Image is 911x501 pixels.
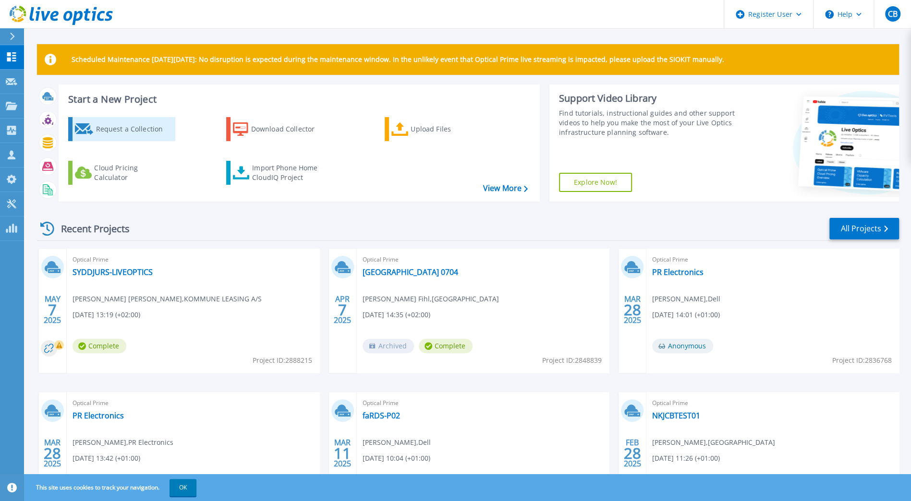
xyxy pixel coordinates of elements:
[73,437,173,448] span: [PERSON_NAME] , PR Electronics
[363,339,414,353] span: Archived
[253,355,312,366] span: Project ID: 2888215
[419,339,473,353] span: Complete
[43,292,61,327] div: MAY 2025
[483,184,528,193] a: View More
[652,411,700,420] a: NKJCBTEST01
[652,339,713,353] span: Anonymous
[73,411,124,420] a: PR Electronics
[559,108,737,137] div: Find tutorials, instructional guides and other support videos to help you make the most of your L...
[363,310,430,320] span: [DATE] 14:35 (+02:00)
[72,56,724,63] p: Scheduled Maintenance [DATE][DATE]: No disruption is expected during the maintenance window. In t...
[623,292,642,327] div: MAR 2025
[624,449,641,457] span: 28
[652,398,893,408] span: Optical Prime
[624,306,641,314] span: 28
[887,10,897,18] span: CB
[652,437,775,448] span: [PERSON_NAME] , [GEOGRAPHIC_DATA]
[829,218,899,239] a: All Projects
[251,119,328,139] div: Download Collector
[26,479,196,496] span: This site uses cookies to track your navigation.
[338,306,347,314] span: 7
[652,294,720,304] span: [PERSON_NAME] , Dell
[73,310,140,320] span: [DATE] 13:19 (+02:00)
[832,355,892,366] span: Project ID: 2836768
[226,117,333,141] a: Download Collector
[68,94,527,105] h3: Start a New Project
[96,119,172,139] div: Request a Collection
[333,292,352,327] div: APR 2025
[73,294,262,304] span: [PERSON_NAME] [PERSON_NAME] , KOMMUNE LEASING A/S
[363,254,604,265] span: Optical Prime
[652,254,893,265] span: Optical Prime
[652,310,720,320] span: [DATE] 14:01 (+01:00)
[363,437,431,448] span: [PERSON_NAME] , Dell
[623,436,642,471] div: FEB 2025
[333,436,352,471] div: MAR 2025
[170,479,196,496] button: OK
[94,163,171,182] div: Cloud Pricing Calculator
[44,449,61,457] span: 28
[68,161,175,185] a: Cloud Pricing Calculator
[252,163,327,182] div: Import Phone Home CloudIQ Project
[652,267,704,277] a: PR Electronics
[334,449,351,457] span: 11
[37,217,143,240] div: Recent Projects
[385,117,492,141] a: Upload Files
[363,411,400,420] a: faRDS-P02
[542,355,602,366] span: Project ID: 2848839
[559,173,632,192] a: Explore Now!
[48,306,57,314] span: 7
[73,398,314,408] span: Optical Prime
[68,117,175,141] a: Request a Collection
[73,453,140,464] span: [DATE] 13:42 (+01:00)
[43,436,61,471] div: MAR 2025
[73,339,126,353] span: Complete
[363,453,430,464] span: [DATE] 10:04 (+01:00)
[559,92,737,105] div: Support Video Library
[411,119,487,139] div: Upload Files
[73,254,314,265] span: Optical Prime
[363,294,499,304] span: [PERSON_NAME] Fihl , [GEOGRAPHIC_DATA]
[652,453,720,464] span: [DATE] 11:26 (+01:00)
[363,398,604,408] span: Optical Prime
[73,267,153,277] a: SYDDJURS-LIVEOPTICS
[363,267,458,277] a: [GEOGRAPHIC_DATA] 0704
